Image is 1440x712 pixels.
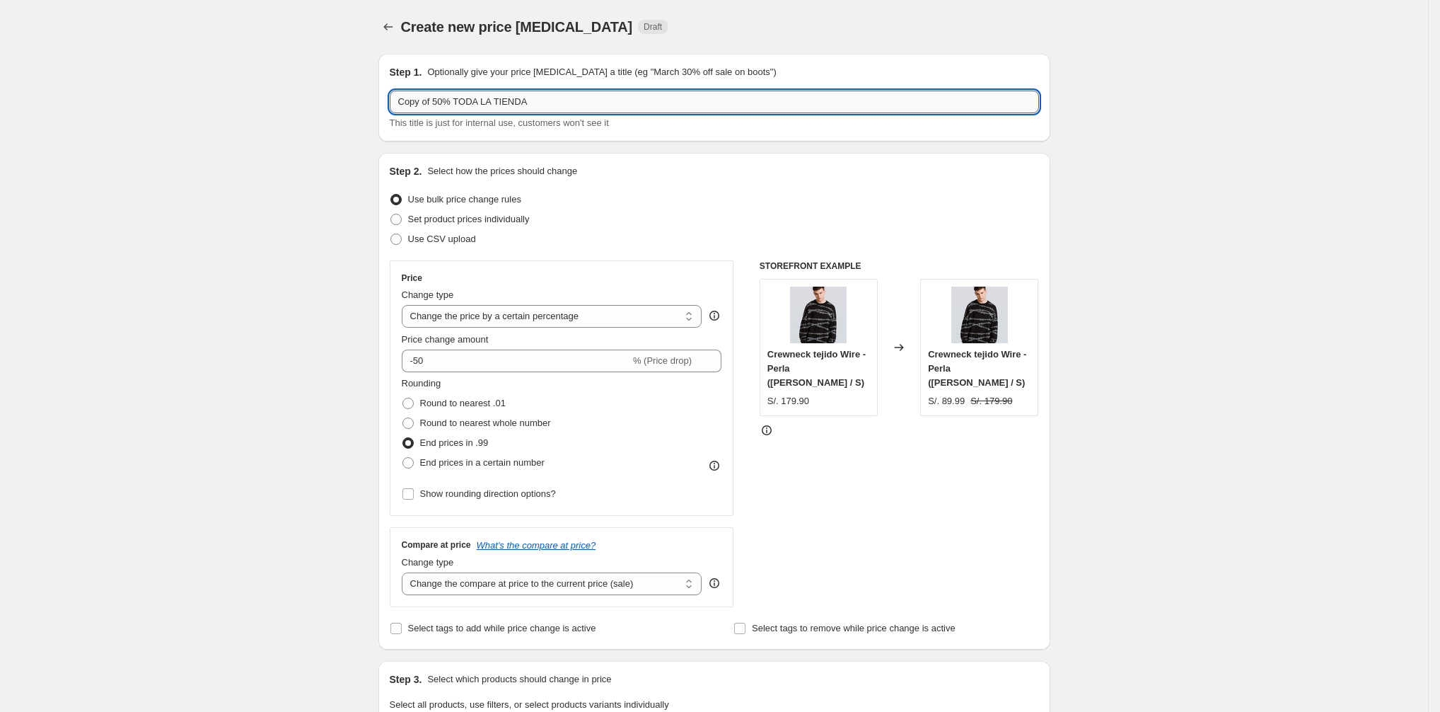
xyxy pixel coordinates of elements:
span: End prices in .99 [420,437,489,448]
strike: S/. 179.90 [970,394,1012,408]
h3: Compare at price [402,539,471,551]
div: help [707,576,721,590]
span: This title is just for internal use, customers won't see it [390,117,609,128]
span: Use bulk price change rules [408,194,521,205]
span: Use CSV upload [408,234,476,244]
input: 30% off holiday sale [390,91,1039,113]
span: Change type [402,289,454,300]
h2: Step 3. [390,672,422,687]
img: ECOM05JUN.NOW-1297_80x.jpg [951,287,1008,343]
button: What's the compare at price? [477,540,596,551]
h6: STOREFRONT EXAMPLE [760,260,1039,272]
span: Draft [644,21,662,33]
span: End prices in a certain number [420,457,545,468]
img: ECOM05JUN.NOW-1297_80x.jpg [790,287,847,343]
span: Price change amount [402,334,489,345]
span: Show rounding direction options? [420,488,556,499]
span: Select tags to add while price change is active [408,623,596,633]
span: Round to nearest whole number [420,418,551,428]
p: Select how the prices should change [427,164,577,178]
div: help [707,309,721,323]
div: S/. 179.90 [767,394,809,408]
p: Select which products should change in price [427,672,611,687]
button: Price change jobs [378,17,398,37]
input: -15 [402,350,630,372]
p: Optionally give your price [MEDICAL_DATA] a title (eg "March 30% off sale on boots") [427,65,776,79]
div: S/. 89.99 [928,394,965,408]
span: Select tags to remove while price change is active [752,623,956,633]
span: Change type [402,557,454,568]
span: Round to nearest .01 [420,398,506,408]
span: Create new price [MEDICAL_DATA] [401,19,633,35]
span: Crewneck tejido Wire - Perla ([PERSON_NAME] / S) [767,349,866,388]
span: % (Price drop) [633,355,692,366]
span: Rounding [402,378,441,389]
span: Set product prices individually [408,214,530,224]
h3: Price [402,272,422,284]
h2: Step 1. [390,65,422,79]
span: Select all products, use filters, or select products variants individually [390,699,669,710]
h2: Step 2. [390,164,422,178]
span: Crewneck tejido Wire - Perla ([PERSON_NAME] / S) [928,349,1026,388]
